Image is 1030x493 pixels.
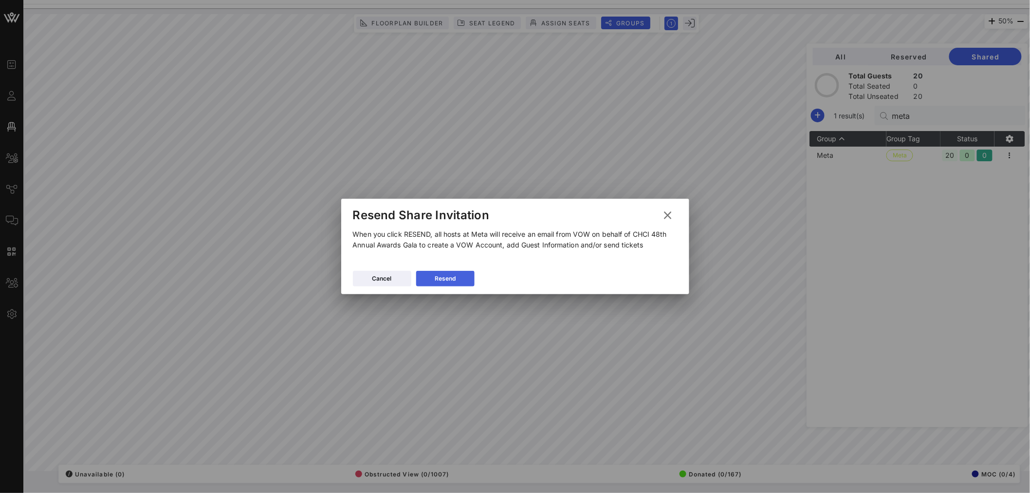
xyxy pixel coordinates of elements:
div: Resend [435,274,456,284]
button: Cancel [353,271,411,286]
p: When you click RESEND, all hosts at Meta will receive an email from VOW on behalf of CHCI 48th An... [353,229,678,250]
button: Resend [416,271,475,286]
div: Cancel [372,274,392,284]
div: Resend Share Invitation [353,208,490,223]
